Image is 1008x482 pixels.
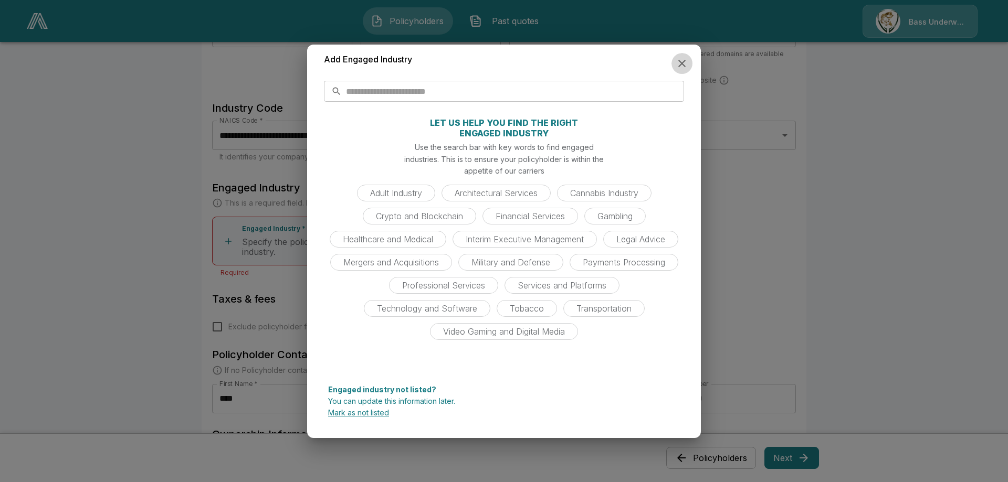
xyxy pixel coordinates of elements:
[459,234,590,244] span: Interim Executive Management
[324,53,412,67] h6: Add Engaged Industry
[328,409,680,416] p: Mark as not listed
[458,254,563,271] div: Military and Defense
[430,119,578,127] p: LET US HELP YOU FIND THE RIGHT
[448,188,544,198] span: Architectural Services
[442,185,551,201] div: Architectural Services
[415,142,594,153] p: Use the search bar with key words to find engaged
[584,208,646,224] div: Gambling
[576,257,671,267] span: Payments Processing
[453,231,597,248] div: Interim Executive Management
[357,185,435,201] div: Adult Industry
[464,165,544,176] p: appetite of our carriers
[330,231,446,248] div: Healthcare and Medical
[437,326,571,337] span: Video Gaming and Digital Media
[570,254,678,271] div: Payments Processing
[591,211,639,221] span: Gambling
[603,231,678,248] div: Legal Advice
[328,386,680,393] p: Engaged industry not listed?
[371,303,484,314] span: Technology and Software
[389,277,498,294] div: Professional Services
[497,300,557,317] div: Tobacco
[511,280,613,291] span: Services and Platforms
[404,154,604,165] p: industries. This is to ensure your policyholder is within the
[489,211,571,221] span: Financial Services
[396,280,491,291] span: Professional Services
[370,211,469,221] span: Crypto and Blockchain
[363,208,476,224] div: Crypto and Blockchain
[328,398,680,405] p: You can update this information later.
[610,234,671,244] span: Legal Advice
[503,303,550,314] span: Tobacco
[564,188,645,198] span: Cannabis Industry
[557,185,652,201] div: Cannabis Industry
[459,129,549,137] p: ENGAGED INDUSTRY
[505,277,619,294] div: Services and Platforms
[364,188,428,198] span: Adult Industry
[570,303,638,314] span: Transportation
[330,254,452,271] div: Mergers and Acquisitions
[430,323,578,340] div: Video Gaming and Digital Media
[364,300,490,317] div: Technology and Software
[337,257,445,267] span: Mergers and Acquisitions
[465,257,556,267] span: Military and Defense
[563,300,645,317] div: Transportation
[337,234,439,244] span: Healthcare and Medical
[482,208,578,224] div: Financial Services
